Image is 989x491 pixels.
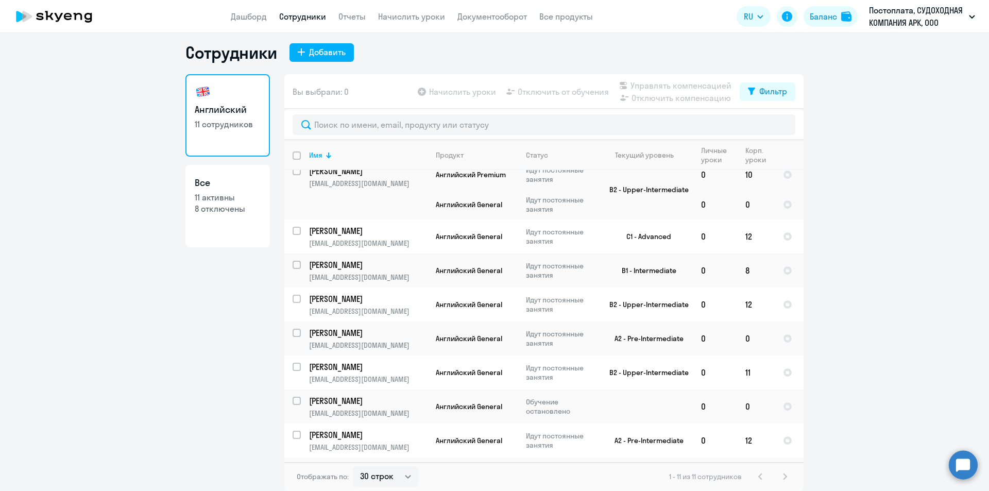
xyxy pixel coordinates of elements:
[309,409,427,418] p: [EMAIL_ADDRESS][DOMAIN_NAME]
[297,472,349,481] span: Отображать по:
[526,295,596,314] p: Идут постоянные занятия
[737,160,775,190] td: 10
[309,273,427,282] p: [EMAIL_ADDRESS][DOMAIN_NAME]
[693,253,737,287] td: 0
[309,293,425,304] p: [PERSON_NAME]
[195,203,261,214] p: 8 отключены
[309,429,427,441] a: [PERSON_NAME]
[744,10,753,23] span: RU
[597,355,693,390] td: B2 - Upper-Intermediate
[309,165,425,177] p: [PERSON_NAME]
[309,361,427,373] a: [PERSON_NAME]
[309,259,427,270] a: [PERSON_NAME]
[309,150,322,160] div: Имя
[289,43,354,62] button: Добавить
[526,261,596,280] p: Идут постоянные занятия
[293,114,795,135] input: Поиск по имени, email, продукту или статусу
[195,118,261,130] p: 11 сотрудников
[293,86,349,98] span: Вы выбрали: 0
[309,327,425,338] p: [PERSON_NAME]
[605,150,692,160] div: Текущий уровень
[309,225,425,236] p: [PERSON_NAME]
[804,6,858,27] a: Балансbalance
[693,160,737,190] td: 0
[309,225,427,236] a: [PERSON_NAME]
[669,472,742,481] span: 1 - 11 из 11 сотрудников
[185,42,277,63] h1: Сотрудники
[693,219,737,253] td: 0
[309,259,425,270] p: [PERSON_NAME]
[810,10,837,23] div: Баланс
[195,192,261,203] p: 11 активны
[436,300,502,309] span: Английский General
[597,424,693,458] td: A2 - Pre-Intermediate
[378,11,445,22] a: Начислить уроки
[737,287,775,321] td: 12
[195,103,261,116] h3: Английский
[737,219,775,253] td: 12
[597,253,693,287] td: B1 - Intermediate
[338,11,366,22] a: Отчеты
[436,402,502,411] span: Английский General
[436,436,502,445] span: Английский General
[526,397,596,416] p: Обучение остановлено
[597,287,693,321] td: B2 - Upper-Intermediate
[693,390,737,424] td: 0
[279,11,326,22] a: Сотрудники
[693,355,737,390] td: 0
[526,363,596,382] p: Идут постоянные занятия
[231,11,267,22] a: Дашборд
[745,146,774,164] div: Корп. уроки
[195,83,211,100] img: english
[597,160,693,219] td: B2 - Upper-Intermediate
[693,424,737,458] td: 0
[526,227,596,246] p: Идут постоянные занятия
[597,321,693,355] td: A2 - Pre-Intermediate
[309,361,425,373] p: [PERSON_NAME]
[309,327,427,338] a: [PERSON_NAME]
[737,424,775,458] td: 12
[309,375,427,384] p: [EMAIL_ADDRESS][DOMAIN_NAME]
[737,355,775,390] td: 11
[309,429,425,441] p: [PERSON_NAME]
[309,165,427,177] a: [PERSON_NAME]
[740,82,795,101] button: Фильтр
[841,11,851,22] img: balance
[436,150,464,160] div: Продукт
[701,146,737,164] div: Личные уроки
[309,150,427,160] div: Имя
[693,287,737,321] td: 0
[526,195,596,214] p: Идут постоянные занятия
[309,307,427,316] p: [EMAIL_ADDRESS][DOMAIN_NAME]
[526,150,548,160] div: Статус
[693,190,737,219] td: 0
[309,395,427,407] a: [PERSON_NAME]
[309,293,427,304] a: [PERSON_NAME]
[309,46,346,58] div: Добавить
[185,165,270,247] a: Все11 активны8 отключены
[309,179,427,188] p: [EMAIL_ADDRESS][DOMAIN_NAME]
[436,200,502,209] span: Английский General
[737,6,771,27] button: RU
[309,341,427,350] p: [EMAIL_ADDRESS][DOMAIN_NAME]
[185,74,270,157] a: Английский11 сотрудников
[436,232,502,241] span: Английский General
[864,4,980,29] button: Постоплата, СУДОХОДНАЯ КОМПАНИЯ АРК, ООО
[436,368,502,377] span: Английский General
[539,11,593,22] a: Все продукты
[759,85,787,97] div: Фильтр
[526,329,596,348] p: Идут постоянные занятия
[737,321,775,355] td: 0
[526,431,596,450] p: Идут постоянные занятия
[693,321,737,355] td: 0
[309,395,425,407] p: [PERSON_NAME]
[615,150,674,160] div: Текущий уровень
[436,334,502,343] span: Английский General
[436,170,506,179] span: Английский Premium
[436,266,502,275] span: Английский General
[869,4,965,29] p: Постоплата, СУДОХОДНАЯ КОМПАНИЯ АРК, ООО
[309,239,427,248] p: [EMAIL_ADDRESS][DOMAIN_NAME]
[457,11,527,22] a: Документооборот
[737,253,775,287] td: 8
[737,190,775,219] td: 0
